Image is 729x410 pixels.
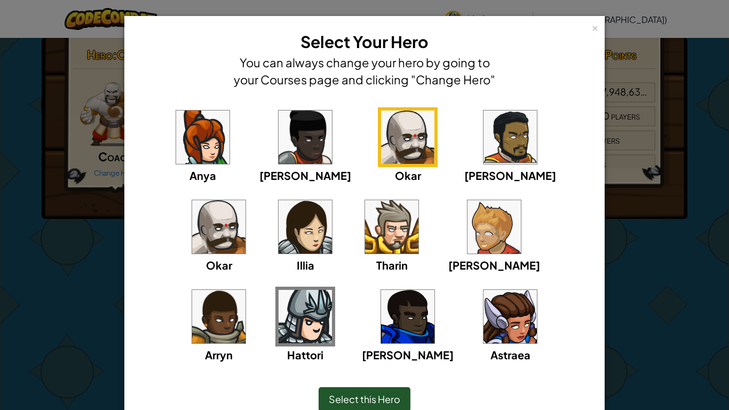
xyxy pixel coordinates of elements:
[279,200,332,254] img: portrait.png
[176,111,229,164] img: portrait.png
[362,348,454,361] span: [PERSON_NAME]
[591,21,599,32] div: ×
[365,200,418,254] img: portrait.png
[464,169,556,182] span: [PERSON_NAME]
[467,200,521,254] img: portrait.png
[259,169,351,182] span: [PERSON_NAME]
[192,290,245,343] img: portrait.png
[231,30,498,54] h3: Select Your Hero
[287,348,323,361] span: Hattori
[381,111,434,164] img: portrait.png
[205,348,233,361] span: Arryn
[192,200,245,254] img: portrait.png
[484,111,537,164] img: portrait.png
[448,258,540,272] span: [PERSON_NAME]
[484,290,537,343] img: portrait.png
[395,169,421,182] span: Okar
[231,54,498,88] h4: You can always change your hero by going to your Courses page and clicking "Change Hero"
[297,258,314,272] span: Illia
[376,258,408,272] span: Tharin
[279,111,332,164] img: portrait.png
[189,169,216,182] span: Anya
[279,290,332,343] img: portrait.png
[329,393,400,405] span: Select this Hero
[206,258,232,272] span: Okar
[381,290,434,343] img: portrait.png
[490,348,530,361] span: Astraea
